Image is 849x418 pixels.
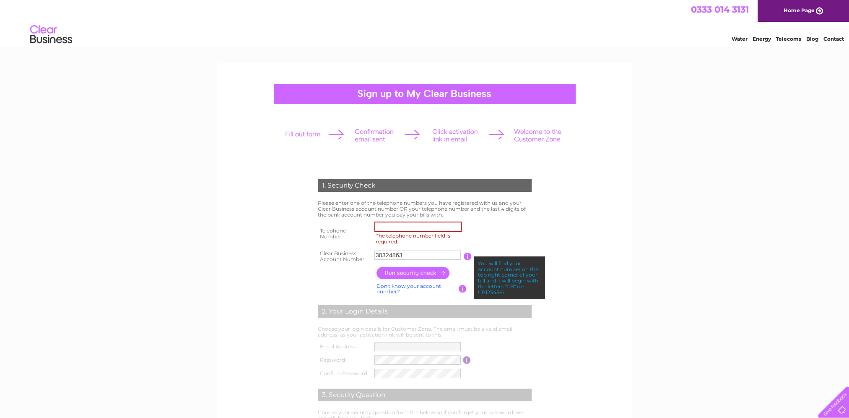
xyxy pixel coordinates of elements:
th: Confirm Password [316,367,373,380]
a: Energy [753,36,771,42]
td: Please enter one of the telephone numbers you have registered with us and your Clear Business acc... [316,198,534,219]
input: Information [459,285,467,293]
input: Information [463,356,471,364]
img: logo.png [30,22,73,47]
a: Contact [823,36,844,42]
th: Telephone Number [316,219,372,248]
a: 0333 014 3131 [691,4,749,15]
a: Telecoms [776,36,801,42]
a: Water [732,36,748,42]
a: Blog [806,36,818,42]
input: Information [464,253,472,260]
a: Don't know your account number? [376,283,441,295]
div: 2. Your Login Details [318,305,532,318]
th: Email Address [316,340,373,353]
label: The telephone number field is required. [374,232,464,246]
td: Choose your login details for Customer Zone. The email must be a valid email address, as your act... [316,324,534,340]
th: Clear Business Account Number [316,248,372,265]
div: 1. Security Check [318,179,532,192]
div: 3. Security Question [318,389,532,401]
div: Clear Business is a trading name of Verastar Limited (registered in [GEOGRAPHIC_DATA] No. 3667643... [227,5,623,41]
th: Password [316,353,373,367]
div: You will find your account number on the top right corner of your bill and it will begin with the... [474,256,545,300]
